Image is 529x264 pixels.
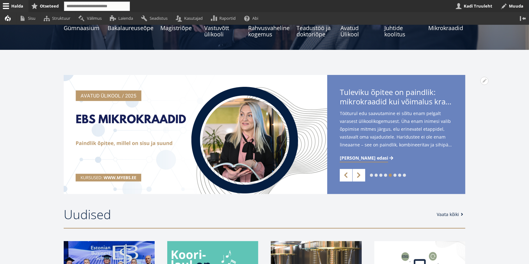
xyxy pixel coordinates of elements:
[340,141,453,149] span: lineaarne – see on paindlik, kombineeritav ja sihipärane. Just selles suunas liigub ka Estonian B...
[340,87,453,108] span: Tuleviku õpitee on paindlik:
[393,174,397,177] a: 6
[384,12,421,37] a: Juhtide koolitus
[480,77,489,85] button: Avatud Pressiteade [DATE] / EBS alustas uut akadeemilist aastat rektor [PERSON_NAME] ametissevann...
[437,211,465,218] a: Vaata kõiki
[64,25,101,31] span: Gümnaasium
[297,25,334,37] span: Teadustöö ja doktoriõpe
[208,12,241,24] a: Raportid
[108,25,153,31] span: Bakalaureuseõpe
[204,25,241,37] span: Vastuvõtt ülikooli
[204,12,241,37] a: Vastuvõtt ülikooli
[340,169,352,182] a: Previous
[340,97,453,106] span: mikrokraadid kui võimalus kraadini jõudmiseks
[248,25,290,37] span: Rahvusvaheline kogemus
[41,12,76,24] a: Struktuur
[340,155,388,161] span: [PERSON_NAME] edasi
[173,12,208,24] a: Kasutajad
[389,174,392,177] a: 5
[375,174,378,177] a: 2
[64,207,430,222] h2: Uudised
[76,12,107,24] a: Välimus
[248,12,290,37] a: Rahvusvaheline kogemus
[138,12,173,24] a: Seadistus
[160,25,197,31] span: Magistriõpe
[384,174,387,177] a: 4
[64,75,327,194] img: a
[241,12,264,24] a: Abi
[398,174,401,177] a: 7
[340,109,453,151] span: Tööturul edu saavutamine ei sõltu enam pelgalt varasest ülikoolikogemusest. Üha enam inimesi vali...
[403,174,406,177] a: 8
[384,25,421,37] span: Juhtide koolitus
[340,155,394,161] a: [PERSON_NAME] edasi
[517,12,529,24] button: Vertikaalasend
[370,174,373,177] a: 1
[340,25,377,37] span: Avatud Ülikool
[353,169,365,182] a: Next
[297,12,334,37] a: Teadustöö ja doktoriõpe
[17,12,41,24] a: Sisu
[340,12,377,37] a: Avatud Ülikool
[107,12,138,24] a: Laienda
[379,174,382,177] a: 3
[428,25,465,31] span: Mikrokraadid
